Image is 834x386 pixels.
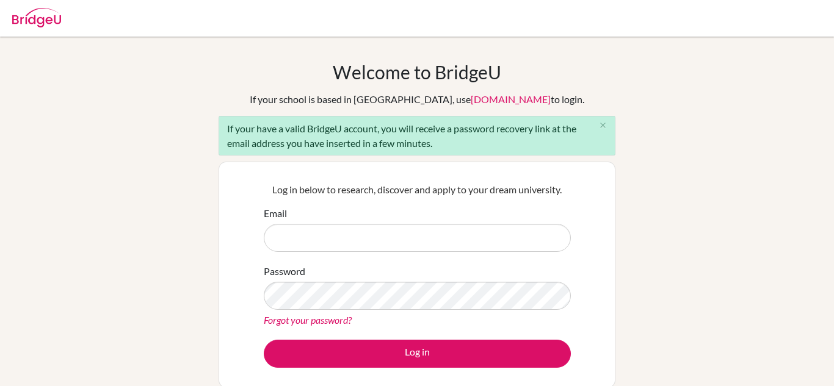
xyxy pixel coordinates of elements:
[333,61,501,83] h1: Welcome to BridgeU
[12,8,61,27] img: Bridge-U
[264,264,305,279] label: Password
[264,340,571,368] button: Log in
[590,116,615,135] button: Close
[471,93,551,105] a: [DOMAIN_NAME]
[219,116,615,155] div: If your have a valid BridgeU account, you will receive a password recovery link at the email addr...
[264,314,352,326] a: Forgot your password?
[598,121,607,130] i: close
[264,206,287,221] label: Email
[250,92,584,107] div: If your school is based in [GEOGRAPHIC_DATA], use to login.
[264,182,571,197] p: Log in below to research, discover and apply to your dream university.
